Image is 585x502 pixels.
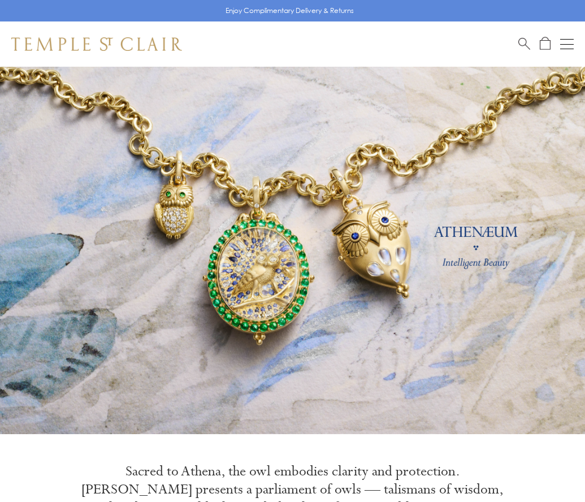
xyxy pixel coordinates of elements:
a: Open Shopping Bag [540,37,551,51]
a: Search [518,37,530,51]
button: Open navigation [560,37,574,51]
p: Enjoy Complimentary Delivery & Returns [226,5,354,16]
img: Temple St. Clair [11,37,182,51]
